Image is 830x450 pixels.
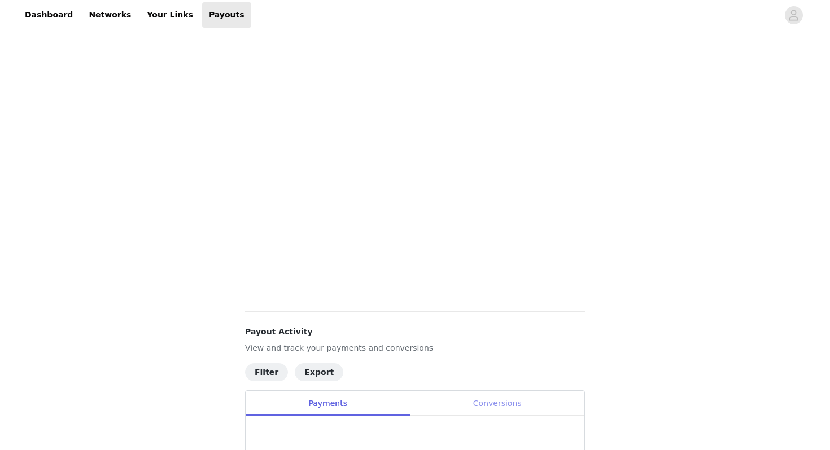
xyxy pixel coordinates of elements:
p: View and track your payments and conversions [245,342,585,354]
div: Payments [246,391,410,416]
button: Filter [245,363,288,381]
h4: Payout Activity [245,326,585,338]
button: Export [295,363,343,381]
div: Conversions [410,391,584,416]
div: avatar [788,6,799,24]
a: Dashboard [18,2,80,28]
a: Payouts [202,2,251,28]
a: Your Links [140,2,200,28]
a: Networks [82,2,138,28]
